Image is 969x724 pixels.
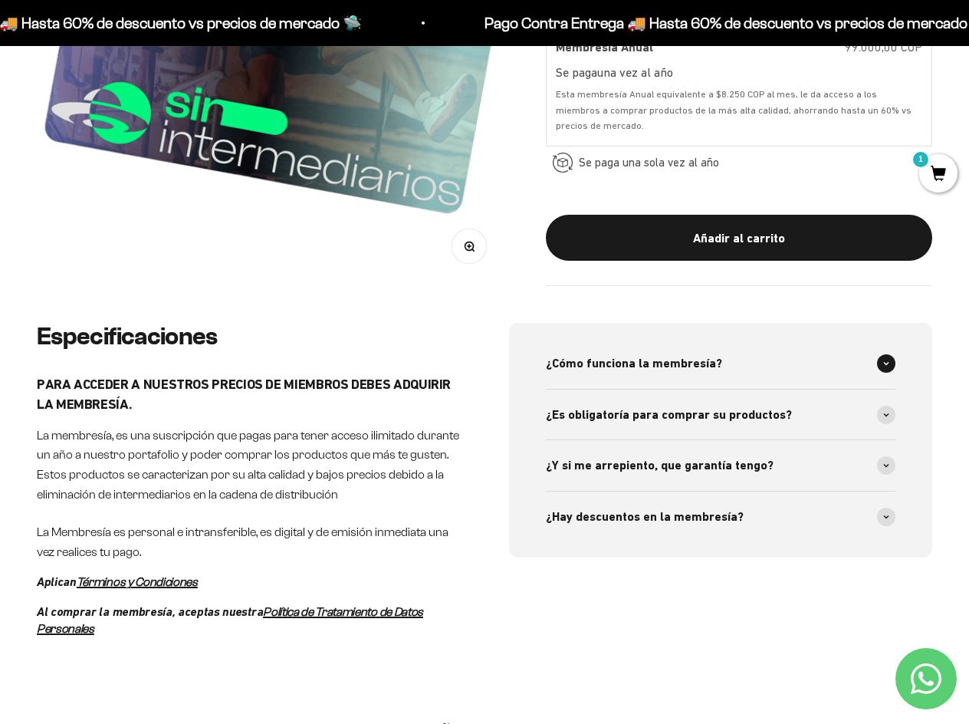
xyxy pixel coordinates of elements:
[77,575,198,588] a: Términos y Condiciones
[37,376,451,411] strong: PARA ACCEDER A NUESTROS PRECIOS DE MIEMBROS DEBES ADQUIRIR LA MEMBRESÍA.
[18,73,317,100] div: Más información sobre los ingredientes
[37,605,423,635] a: Política de Tratamiento de Datos Personales
[18,104,317,130] div: Reseñas de otros clientes
[18,196,317,222] div: Un mejor precio
[597,65,673,79] label: una vez al año
[919,166,958,183] a: 1
[18,134,317,161] div: Una promoción especial
[18,165,317,192] div: Un video del producto
[251,230,316,256] span: Enviar
[546,456,774,476] span: ¿Y si me arrepiento, que garantía tengo?
[546,405,792,425] span: ¿Es obligatoría para comprar su productos?
[37,574,77,589] em: Aplican
[37,426,460,504] p: La membresía, es una suscripción que pagas para tener acceso ilimitado durante un año a nuestro p...
[556,87,922,133] div: Esta membresía Anual equivalente a $8.250 COP al mes, le da acceso a los miembros a comprar produ...
[546,390,895,440] summary: ¿Es obligatoría para comprar su productos?
[556,65,597,79] label: Se paga
[250,230,317,256] button: Enviar
[546,338,895,389] summary: ¿Cómo funciona la membresía?
[546,354,722,374] span: ¿Cómo funciona la membresía?
[37,522,460,561] p: La Membresía es personal e intransferible, es digital y de emisión inmediata una vez realices tu ...
[546,492,895,542] summary: ¿Hay descuentos en la membresía?
[576,228,902,248] div: Añadir al carrito
[579,153,719,172] span: Se paga una sola vez al año
[912,150,930,169] mark: 1
[37,323,460,350] h2: Especificaciones
[556,38,653,58] label: Membresía Anual
[37,604,263,619] em: Al comprar la membresía, aceptas nuestra
[546,440,895,491] summary: ¿Y si me arrepiento, que garantía tengo?
[845,40,922,54] span: 99.000,00 COP
[546,215,932,261] button: Añadir al carrito
[18,25,317,60] p: ¿Qué te haría sentir más seguro de comprar este producto?
[546,507,744,527] span: ¿Hay descuentos en la membresía?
